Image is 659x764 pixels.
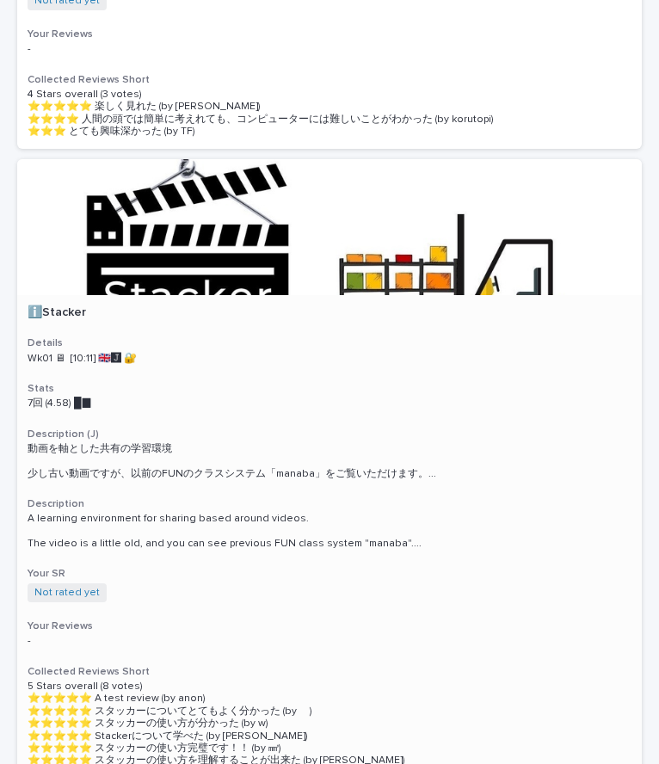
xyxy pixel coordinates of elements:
p: Wk01 🖥 [10:11] 🇬🇧🅹️ 🔐 [28,353,631,365]
p: ℹ️Stacker [28,305,631,320]
span: 動画を軸とした共有の学習環境 少し古い動画ですが、以前のFUNのクラスシステム「manaba」をご覧いただけます。 ... [28,443,631,480]
a: Not rated yet [34,587,100,599]
h3: Your Reviews [28,28,631,41]
span: A learning environment for sharing based around videos. The video is a little old, and you can se... [28,513,631,550]
div: 動画を軸とした共有の学習環境 少し古い動画ですが、以前のFUNのクラスシステム「manaba」をご覧いただけます。 0:00 Stackerを用いる理由 0:52 講義の検索方法 1:09 学習... [28,443,631,480]
h3: Collected Reviews Short [28,73,631,87]
p: 7回 (4.58) █▉ [28,397,631,410]
h3: Collected Reviews Short [28,665,631,679]
p: 4 Stars overall (3 votes) ⭐️⭐️⭐️⭐️⭐️ 楽しく見れた (by [PERSON_NAME]) ⭐️⭐️⭐️⭐️ 人間の頭では簡単に考えれても、コンピューターには難... [28,89,631,139]
h3: Description [28,497,631,511]
h3: Your Reviews [28,619,631,633]
p: - [28,43,631,55]
p: - [28,635,631,647]
h3: Details [28,336,631,350]
h3: Your SR [28,567,631,581]
h3: Description (J) [28,428,631,441]
h3: Stats [28,382,631,396]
